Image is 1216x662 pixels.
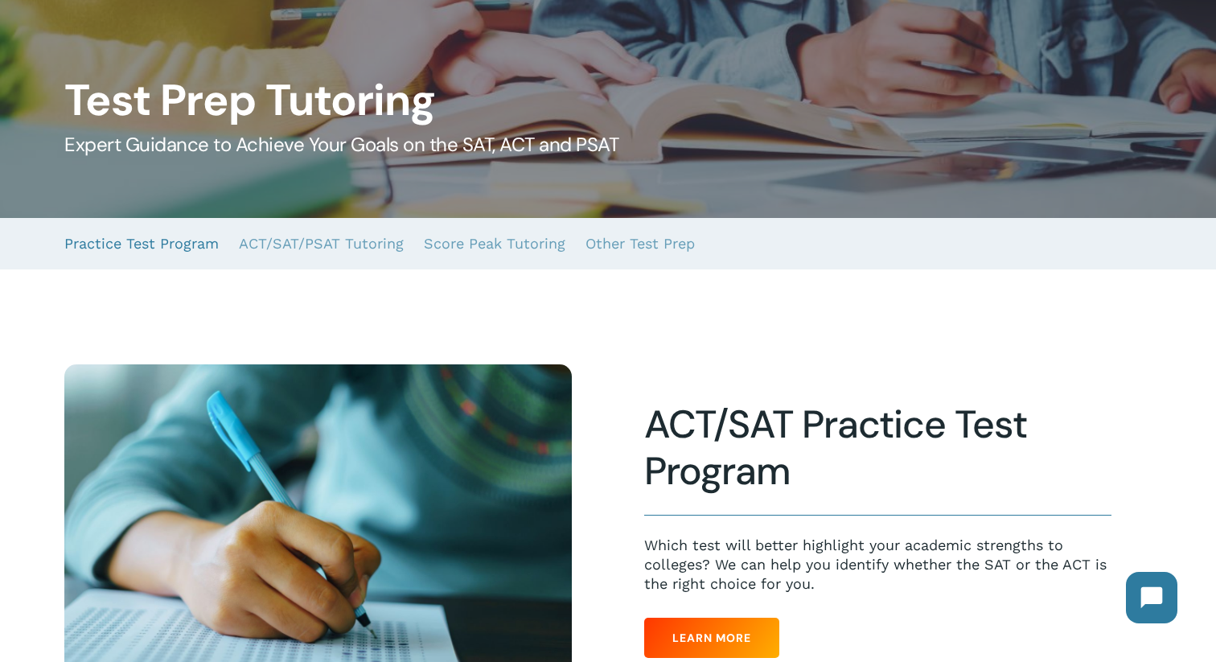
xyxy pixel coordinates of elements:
span: Learn More [672,630,751,646]
a: Score Peak Tutoring [424,218,565,269]
a: Other Test Prep [585,218,695,269]
a: Learn More [644,618,779,658]
a: Practice Test Program [64,218,219,269]
h2: ACT/SAT Practice Test Program [644,401,1111,495]
iframe: Chatbot [1110,556,1193,639]
p: Which test will better highlight your academic strengths to colleges? We can help you identify wh... [644,536,1111,594]
h1: Test Prep Tutoring [64,75,1151,126]
a: ACT/SAT/PSAT Tutoring [239,218,404,269]
h5: Expert Guidance to Achieve Your Goals on the SAT, ACT and PSAT [64,132,1151,158]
